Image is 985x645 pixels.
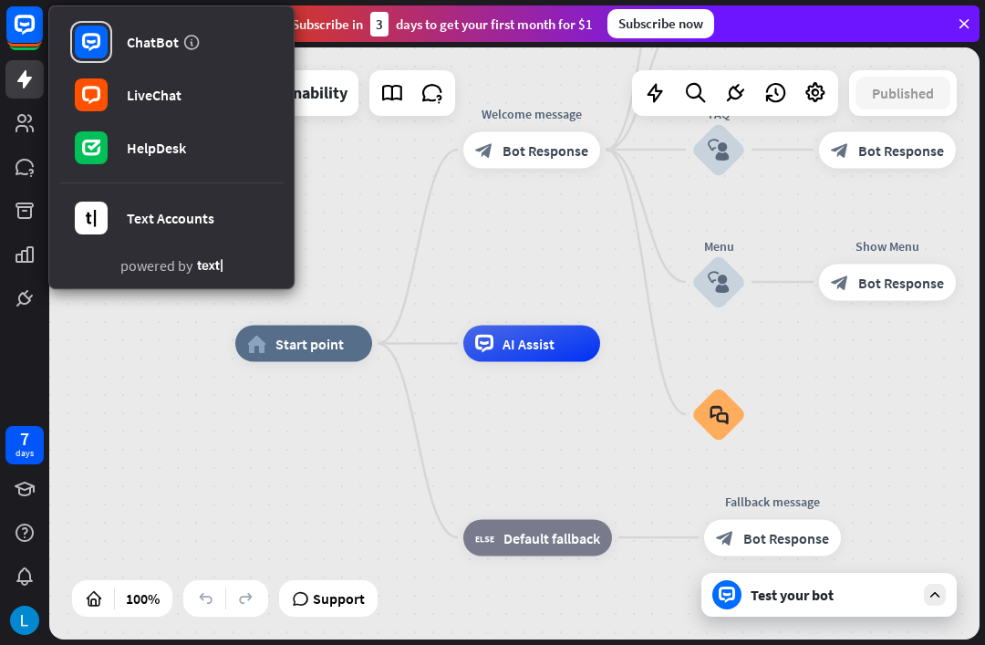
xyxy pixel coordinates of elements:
div: Subscribe in days to get your first month for $1 [292,12,593,36]
div: Subscribe now [607,9,714,38]
button: Published [855,77,950,109]
button: Open LiveChat chat widget [15,7,69,62]
i: block_faq [710,404,729,424]
span: Bot Response [743,528,829,546]
span: Bot Response [503,140,588,159]
i: block_user_input [708,139,730,161]
div: Test your bot [751,586,915,604]
i: block_bot_response [831,273,849,291]
a: 7 days [5,426,44,464]
span: Bot Response [858,140,944,159]
i: home_2 [247,335,266,353]
div: 7 [20,431,29,447]
div: Welcome message [450,104,614,122]
span: Start point [275,335,344,353]
div: 100% [120,584,165,613]
i: block_bot_response [716,528,734,546]
span: Default fallback [503,528,600,546]
i: block_user_input [708,271,730,293]
span: Support [313,584,365,613]
i: block_bot_response [831,140,849,159]
div: Fallback message [690,492,855,510]
i: block_bot_response [475,140,493,159]
div: FAQ [664,104,773,122]
div: Menu [664,236,773,255]
div: days [16,447,34,460]
div: 3 [370,12,389,36]
span: Bot Response [858,273,944,291]
span: AI Assist [503,335,555,353]
div: Show Menu [805,236,969,255]
i: block_fallback [475,528,494,546]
